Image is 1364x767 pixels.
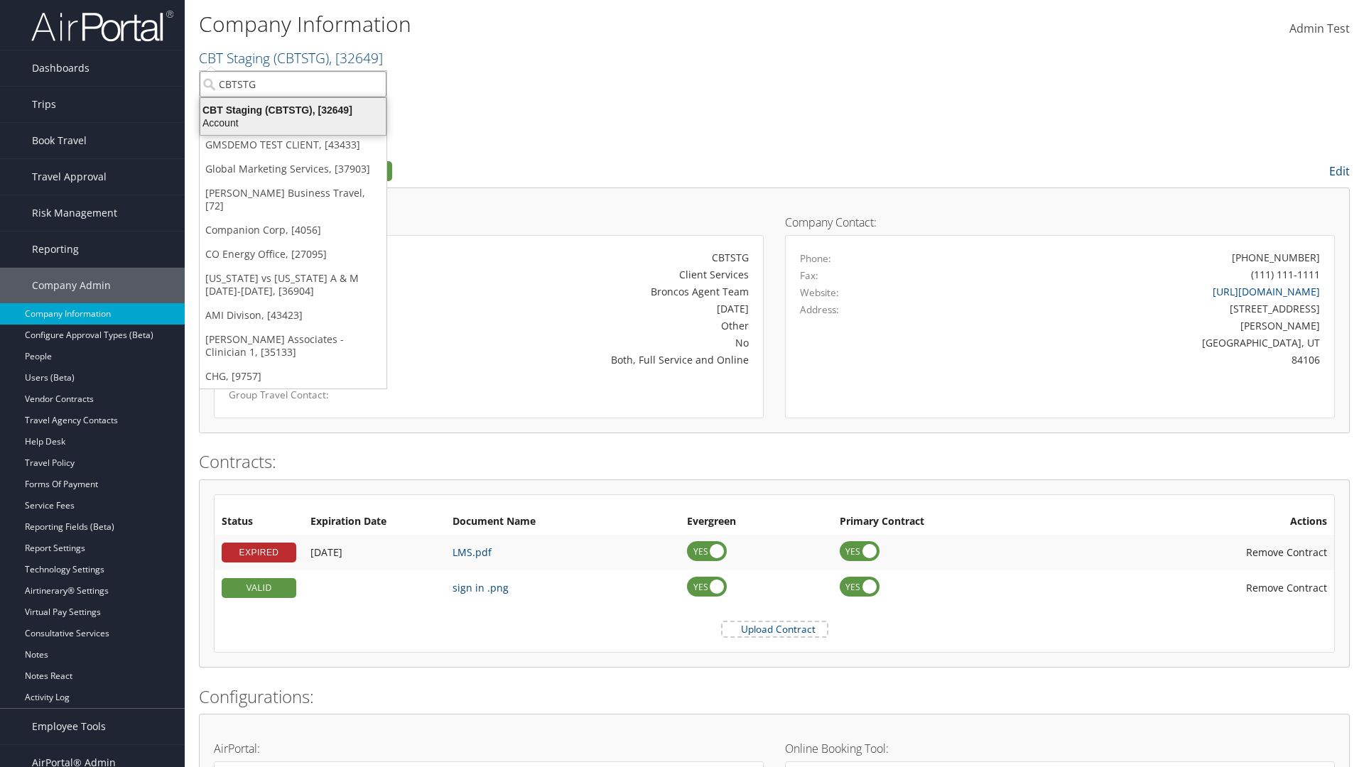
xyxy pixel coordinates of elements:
div: (111) 111-1111 [1251,267,1320,282]
label: Group Travel Contact: [229,388,388,402]
label: Website: [800,285,839,300]
span: Company Admin [32,268,111,303]
div: Both, Full Service and Online [409,352,749,367]
a: [PERSON_NAME] Associates - Clinician 1, [35133] [200,327,386,364]
h2: Configurations: [199,685,1350,709]
h4: Online Booking Tool: [785,743,1335,754]
a: GMSDEMO TEST CLIENT, [43433] [200,133,386,157]
span: Risk Management [32,195,117,231]
span: ( CBTSTG ) [274,48,329,67]
div: CBT Staging (CBTSTG), [32649] [192,104,394,116]
span: Admin Test [1289,21,1350,36]
a: [US_STATE] vs [US_STATE] A & M [DATE]-[DATE], [36904] [200,266,386,303]
th: Expiration Date [303,509,445,535]
div: Broncos Agent Team [409,284,749,299]
a: [URL][DOMAIN_NAME] [1213,285,1320,298]
th: Status [215,509,303,535]
h2: Contracts: [199,450,1350,474]
span: Travel Approval [32,159,107,195]
div: Other [409,318,749,333]
a: CBT Staging [199,48,383,67]
div: Account [192,116,394,129]
div: CBTSTG [409,250,749,265]
label: Phone: [800,251,831,266]
img: airportal-logo.png [31,9,173,43]
th: Document Name [445,509,680,535]
th: Primary Contract [833,509,1071,535]
a: Edit [1329,163,1350,179]
h2: Company Profile: [199,158,959,183]
th: Evergreen [680,509,833,535]
div: Add/Edit Date [310,582,438,594]
a: Admin Test [1289,7,1350,51]
label: Upload Contract [722,622,827,636]
span: Trips [32,87,56,122]
a: Companion Corp, [4056] [200,218,386,242]
div: 84106 [936,352,1321,367]
div: [STREET_ADDRESS] [936,301,1321,316]
div: VALID [222,578,296,598]
i: Remove Contract [1232,538,1246,566]
div: Add/Edit Date [310,546,438,559]
a: LMS.pdf [453,545,492,559]
div: EXPIRED [222,543,296,562]
h4: AirPortal: [214,743,764,754]
a: AMI Divison, [43423] [200,303,386,327]
a: CHG, [9757] [200,364,386,388]
input: Search Accounts [200,71,386,97]
div: [GEOGRAPHIC_DATA], UT [936,335,1321,350]
span: Reporting [32,232,79,267]
th: Actions [1071,509,1334,535]
span: , [ 32649 ] [329,48,383,67]
div: Client Services [409,267,749,282]
a: Global Marketing Services, [37903] [200,157,386,181]
div: [DATE] [409,301,749,316]
label: Fax: [800,268,818,283]
a: sign in .png [453,581,509,594]
h4: Account Details: [214,217,764,228]
div: [PHONE_NUMBER] [1232,250,1320,265]
span: Book Travel [32,123,87,158]
span: Dashboards [32,50,90,86]
span: Employee Tools [32,709,106,744]
div: No [409,335,749,350]
label: Address: [800,303,839,317]
div: [PERSON_NAME] [936,318,1321,333]
a: CO Energy Office, [27095] [200,242,386,266]
span: Remove Contract [1246,581,1327,594]
span: [DATE] [310,545,342,559]
h1: Company Information [199,9,966,39]
a: [PERSON_NAME] Business Travel, [72] [200,181,386,218]
span: Remove Contract [1246,545,1327,559]
i: Remove Contract [1232,574,1246,602]
h4: Company Contact: [785,217,1335,228]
